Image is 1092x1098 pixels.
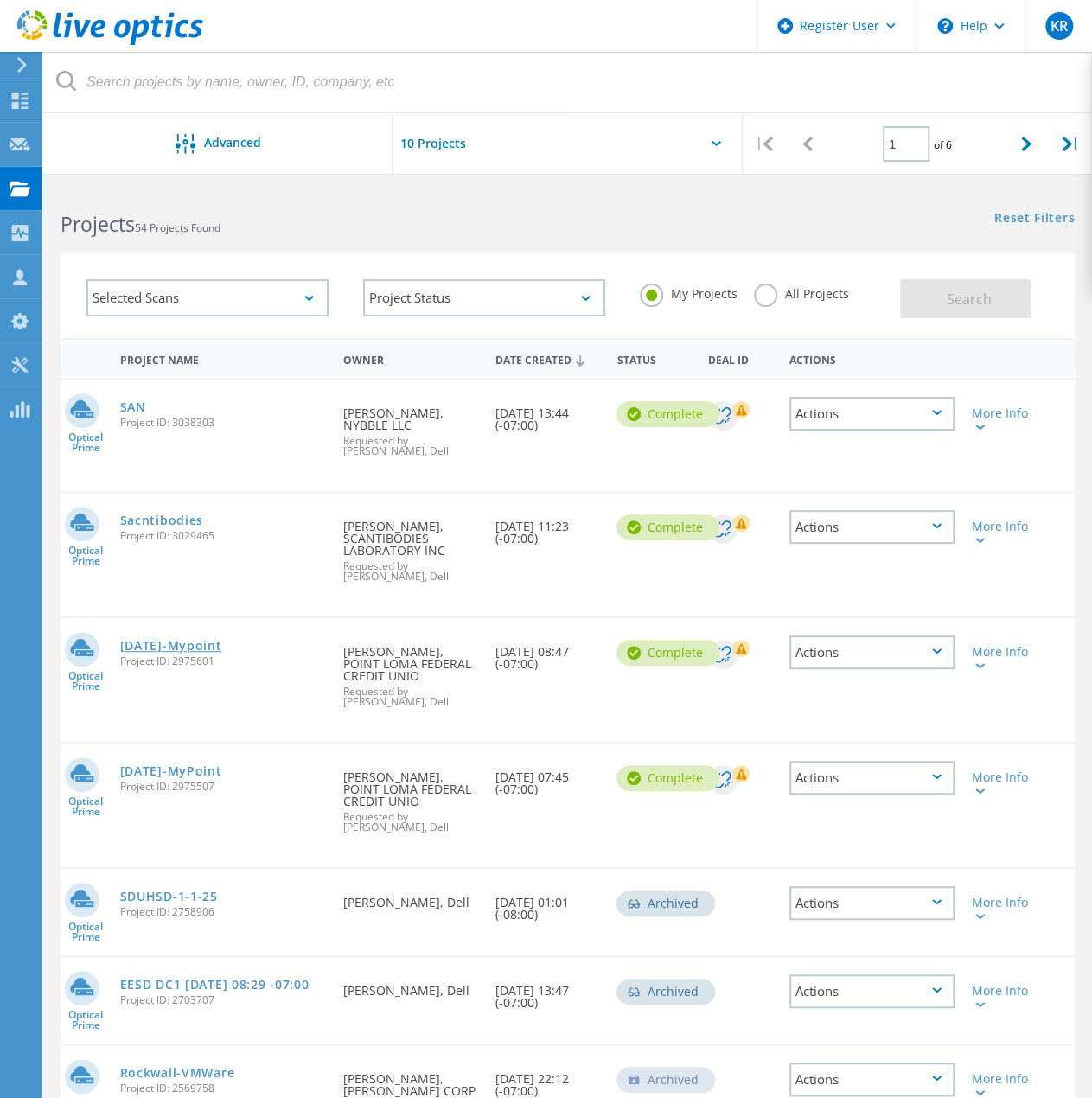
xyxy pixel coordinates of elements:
div: | [1048,113,1092,175]
label: My Projects [640,284,737,300]
span: Optical Prime [61,1010,112,1031]
div: [DATE] 01:01 (-08:00) [487,869,609,938]
div: [DATE] 08:47 (-07:00) [487,618,609,687]
span: Optical Prime [61,546,112,566]
div: Project Name [112,342,335,374]
span: Project ID: 3038303 [120,418,326,428]
div: Owner [335,342,487,374]
div: More Info [972,520,1036,545]
div: [DATE] 11:23 (-07:00) [487,493,609,562]
div: [PERSON_NAME], SCANTIBODIES LABORATORY INC [335,493,487,599]
div: Actions [789,974,955,1008]
div: Actions [789,635,955,669]
div: Date Created [487,342,609,375]
div: [PERSON_NAME], POINT LOMA FEDERAL CREDIT UNIO [335,744,487,850]
div: Complete [616,401,719,427]
div: [PERSON_NAME], Dell [335,957,487,1014]
a: EESD DC1 [DATE] 08:29 -07:00 [120,979,310,991]
span: Optical Prime [61,796,112,817]
span: Optical Prime [61,671,112,692]
div: Status [608,342,699,374]
div: Deal Id [699,342,781,374]
div: | [743,113,787,175]
a: SAN [120,401,146,413]
div: [DATE] 13:47 (-07:00) [487,957,609,1026]
span: Project ID: 2758906 [120,907,326,917]
span: of 6 [934,137,952,152]
div: More Info [972,407,1036,431]
span: 54 Projects Found [135,220,220,235]
div: [PERSON_NAME], Dell [335,869,487,926]
span: Requested by [PERSON_NAME], Dell [343,561,478,582]
b: Projects [61,210,135,238]
span: Requested by [PERSON_NAME], Dell [343,686,478,707]
span: Optical Prime [61,432,112,453]
a: [DATE]-MyPoint [120,765,222,777]
span: Project ID: 3029465 [120,531,326,541]
div: Complete [616,514,719,540]
a: SDUHSD-1-1-25 [120,891,218,903]
div: Actions [789,1063,955,1096]
div: More Info [972,1073,1036,1097]
a: Sacntibodies [120,514,203,527]
span: Project ID: 2975601 [120,656,326,667]
div: More Info [972,897,1036,921]
div: Archived [616,979,715,1005]
div: [DATE] 07:45 (-07:00) [487,744,609,813]
div: Archived [616,1067,715,1093]
button: Search [900,279,1031,318]
div: Complete [616,640,719,666]
div: Actions [789,886,955,920]
span: KR [1050,19,1067,33]
div: [PERSON_NAME], POINT LOMA FEDERAL CREDIT UNIO [335,618,487,725]
span: Requested by [PERSON_NAME], Dell [343,812,478,833]
svg: \n [937,18,953,34]
div: Actions [789,510,955,544]
span: Project ID: 2975507 [120,782,326,792]
div: [PERSON_NAME], NYBBLE LLC [335,380,487,474]
span: Optical Prime [61,922,112,942]
a: [DATE]-Mypoint [120,640,222,652]
div: Project Status [363,279,605,316]
label: All Projects [754,284,848,300]
a: Live Optics Dashboard [17,36,203,48]
div: Actions [781,342,963,374]
div: More Info [972,646,1036,670]
div: More Info [972,985,1036,1009]
span: Project ID: 2569758 [120,1083,326,1094]
div: Complete [616,765,719,791]
div: Archived [616,891,715,916]
span: Search [946,290,991,309]
span: Advanced [204,137,261,149]
div: More Info [972,771,1036,795]
div: Selected Scans [86,279,329,316]
div: [DATE] 13:44 (-07:00) [487,380,609,449]
a: Rockwall-VMWare [120,1067,235,1079]
span: Requested by [PERSON_NAME], Dell [343,436,478,456]
a: Reset Filters [994,212,1075,227]
span: Project ID: 2703707 [120,995,326,1005]
div: Actions [789,397,955,431]
div: Actions [789,761,955,795]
